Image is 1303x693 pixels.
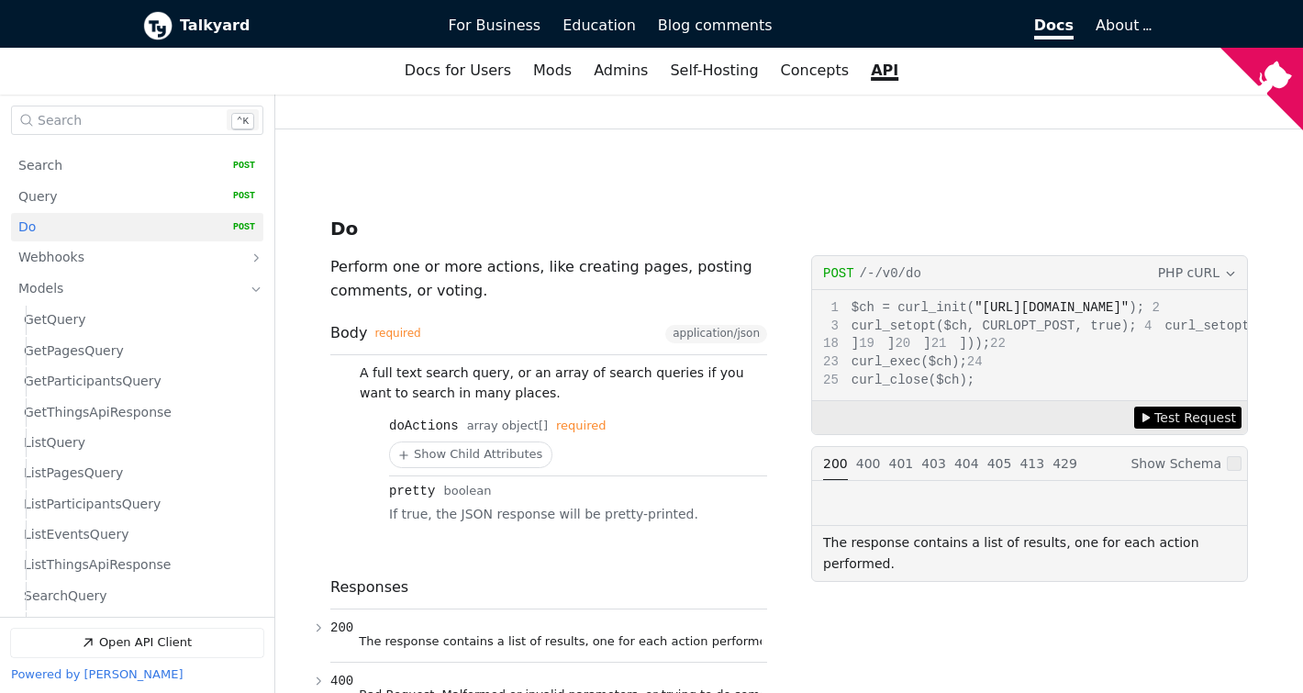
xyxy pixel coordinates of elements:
[987,456,1012,471] span: 405
[24,312,86,330] span: GetQuery
[18,244,230,274] a: Webhooks
[18,183,255,211] a: Query POST
[18,158,62,175] span: Search
[562,17,636,34] span: Education
[438,10,552,41] a: For Business
[1156,263,1238,284] button: PHP cURL
[24,520,255,549] a: ListEventsQuery
[330,609,767,662] button: 200 The response contains a list of results, one for each action performed.
[389,484,435,498] div: pretty
[895,336,930,351] span: ]
[237,117,243,128] span: ⌃
[24,496,161,513] span: ListParticipantsQuery
[1019,456,1044,471] span: 413
[1134,407,1242,429] button: Test Request
[11,629,263,657] a: Open API Client
[330,576,767,598] div: Responses
[24,552,255,580] a: ListThingsApiResponse
[556,419,606,433] div: required
[330,218,358,240] h3: Do
[24,373,161,390] span: GetParticipantsQuery
[219,160,255,173] span: POST
[1125,447,1247,480] label: Show Schema
[359,632,762,651] p: The response contains a list of results, one for each action performed.
[860,266,921,281] span: /-/v0/do
[231,113,254,130] kbd: k
[18,218,36,236] span: Do
[24,465,123,483] span: ListPagesQuery
[219,221,255,234] span: POST
[330,674,353,688] span: 400
[24,434,85,452] span: ListQuery
[784,10,1086,41] a: Docs
[24,460,255,488] a: ListPagesQuery
[24,367,255,396] a: GetParticipantsQuery
[551,10,647,41] a: Education
[24,526,128,543] span: ListEventsQuery
[11,668,183,682] a: Powered by [PERSON_NAME]
[24,342,124,360] span: GetPagesQuery
[860,55,909,86] a: API
[443,485,491,498] span: boolean
[24,490,255,519] a: ListParticipantsQuery
[467,419,548,433] span: array object[]
[330,325,421,341] span: Body
[1034,17,1074,39] span: Docs
[24,404,172,421] span: GetThingsApiResponse
[522,55,583,86] a: Mods
[330,620,353,635] span: 200
[360,363,767,405] p: A full text search query, or an array of search queries if you want to search in many places.
[38,113,82,128] span: Search
[823,354,967,369] span: curl_exec($ch);
[659,55,769,86] a: Self-Hosting
[823,300,1144,315] span: $ch = curl_init( );
[449,17,541,34] span: For Business
[1158,263,1219,283] span: PHP cURL
[24,429,255,457] a: ListQuery
[823,532,1236,575] p: The response contains a list of results, one for each action performed.
[24,557,171,575] span: ListThingsApiResponse
[1052,456,1077,471] span: 429
[823,456,848,471] span: 200
[673,328,760,341] span: application/json
[18,188,58,206] span: Query
[18,213,255,241] a: Do POST
[823,266,854,281] span: post
[647,10,784,41] a: Blog comments
[24,307,255,335] a: GetQuery
[390,442,551,467] button: Show Child Attributes
[143,11,173,40] img: Talkyard logo
[1096,17,1149,34] a: About
[24,582,255,610] a: SearchQuery
[219,191,255,204] span: POST
[24,337,255,365] a: GetPagesQuery
[823,336,859,351] span: ]
[143,11,423,40] a: Talkyard logoTalkyard
[18,281,63,298] span: Models
[823,373,974,387] span: curl_close($ch);
[859,336,895,351] span: ]
[921,456,946,471] span: 403
[24,398,255,427] a: GetThingsApiResponse
[658,17,773,34] span: Blog comments
[18,152,255,181] a: Search POST
[394,55,522,86] a: Docs for Users
[770,55,861,86] a: Concepts
[374,328,420,341] div: required
[823,319,1137,333] span: curl_setopt($ch, CURLOPT_POST, true);
[330,255,767,303] p: Perform one or more actions, like creating pages, posting comments, or voting.
[583,55,659,86] a: Admins
[1154,408,1236,428] span: Test Request
[24,612,255,641] a: SearchQueryApiResponse
[954,456,979,471] span: 404
[389,419,459,433] div: doActions
[18,275,230,305] a: Models
[18,250,84,267] span: Webhooks
[24,587,107,605] span: SearchQuery
[389,504,767,525] p: If true, the JSON response will be pretty-printed.
[931,336,990,351] span: ]));
[180,14,423,38] b: Talkyard
[974,300,1129,315] span: "[URL][DOMAIN_NAME]"
[888,456,913,471] span: 401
